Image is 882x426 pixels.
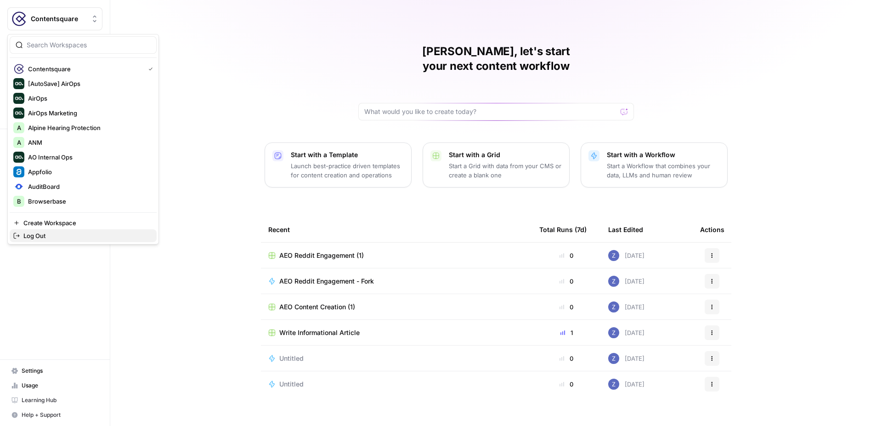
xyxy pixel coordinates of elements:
p: Start with a Workflow [607,150,720,159]
span: B [17,197,21,206]
span: AirOps Marketing [28,108,149,118]
a: Untitled [268,354,525,363]
div: [DATE] [608,379,645,390]
span: [AutoSave] AirOps [28,79,149,88]
div: 1 [539,328,594,337]
span: AEO Reddit Engagement - Fork [279,277,374,286]
span: A [17,123,21,132]
button: Start with a WorkflowStart a Workflow that combines your data, LLMs and human review [581,142,728,187]
button: Help + Support [7,408,102,422]
img: if0rly7j6ey0lzdmkp6rmyzsebv0 [608,250,619,261]
p: Start with a Grid [449,150,562,159]
p: Start a Workflow that combines your data, LLMs and human review [607,161,720,180]
div: [DATE] [608,276,645,287]
img: if0rly7j6ey0lzdmkp6rmyzsebv0 [608,379,619,390]
button: Start with a GridStart a Grid with data from your CMS or create a blank one [423,142,570,187]
span: ANM [28,138,149,147]
span: Browserbase [28,197,149,206]
div: 0 [539,251,594,260]
div: 0 [539,277,594,286]
div: [DATE] [608,250,645,261]
h1: [PERSON_NAME], let's start your next content workflow [358,44,634,74]
img: if0rly7j6ey0lzdmkp6rmyzsebv0 [608,276,619,287]
input: What would you like to create today? [364,107,617,116]
span: AEO Reddit Engagement (1) [279,251,364,260]
a: Write Informational Article [268,328,525,337]
span: Write Informational Article [279,328,360,337]
a: AEO Reddit Engagement (1) [268,251,525,260]
span: Appfolio [28,167,149,176]
a: AEO Reddit Engagement - Fork [268,277,525,286]
div: 0 [539,302,594,312]
span: Untitled [279,354,304,363]
span: Settings [22,367,98,375]
span: Contentsquare [31,14,86,23]
a: Create Workspace [10,216,157,229]
a: Settings [7,364,102,378]
a: Log Out [10,229,157,242]
img: if0rly7j6ey0lzdmkp6rmyzsebv0 [608,353,619,364]
div: 0 [539,380,594,389]
button: Workspace: Contentsquare [7,7,102,30]
span: Contentsquare [28,64,141,74]
img: [AutoSave] AirOps Logo [13,78,24,89]
img: AirOps Logo [13,93,24,104]
span: Learning Hub [22,396,98,404]
img: AO Internal Ops Logo [13,152,24,163]
div: 0 [539,354,594,363]
div: Total Runs (7d) [539,217,587,242]
a: Learning Hub [7,393,102,408]
img: Contentsquare Logo [11,11,27,27]
a: Usage [7,378,102,393]
a: AEO Content Creation (1) [268,302,525,312]
div: Last Edited [608,217,643,242]
span: A [17,138,21,147]
img: Contentsquare Logo [13,63,24,74]
div: [DATE] [608,353,645,364]
div: Recent [268,217,525,242]
span: Create Workspace [23,218,149,227]
span: AO Internal Ops [28,153,149,162]
a: Untitled [268,380,525,389]
input: Search Workspaces [27,40,151,50]
button: Start with a TemplateLaunch best-practice driven templates for content creation and operations [265,142,412,187]
p: Launch best-practice driven templates for content creation and operations [291,161,404,180]
span: AEO Content Creation (1) [279,302,355,312]
img: AuditBoard Logo [13,181,24,192]
div: [DATE] [608,301,645,312]
span: Help + Support [22,411,98,419]
div: [DATE] [608,327,645,338]
span: AirOps [28,94,149,103]
div: Workspace: Contentsquare [7,34,159,244]
span: Usage [22,381,98,390]
img: Appfolio Logo [13,166,24,177]
p: Start with a Template [291,150,404,159]
span: Untitled [279,380,304,389]
div: Actions [700,217,724,242]
span: Alpine Hearing Protection [28,123,149,132]
p: Start a Grid with data from your CMS or create a blank one [449,161,562,180]
img: AirOps Marketing Logo [13,108,24,119]
img: if0rly7j6ey0lzdmkp6rmyzsebv0 [608,327,619,338]
span: AuditBoard [28,182,149,191]
img: if0rly7j6ey0lzdmkp6rmyzsebv0 [608,301,619,312]
span: Log Out [23,231,149,240]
